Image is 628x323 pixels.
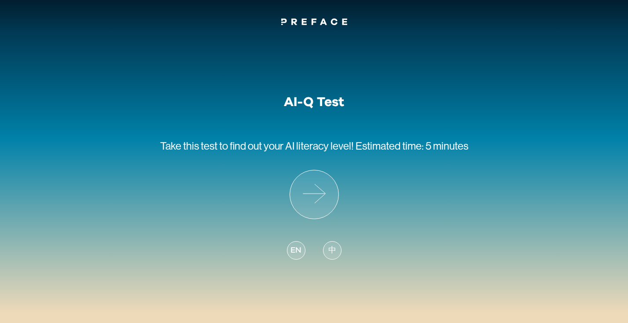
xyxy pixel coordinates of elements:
span: 中 [328,245,336,257]
span: EN [290,245,301,257]
span: Take this test to [160,140,228,152]
span: Estimated time: 5 minutes [356,140,468,152]
h1: AI-Q Test [284,94,344,110]
span: find out your AI literacy level! [230,140,354,152]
